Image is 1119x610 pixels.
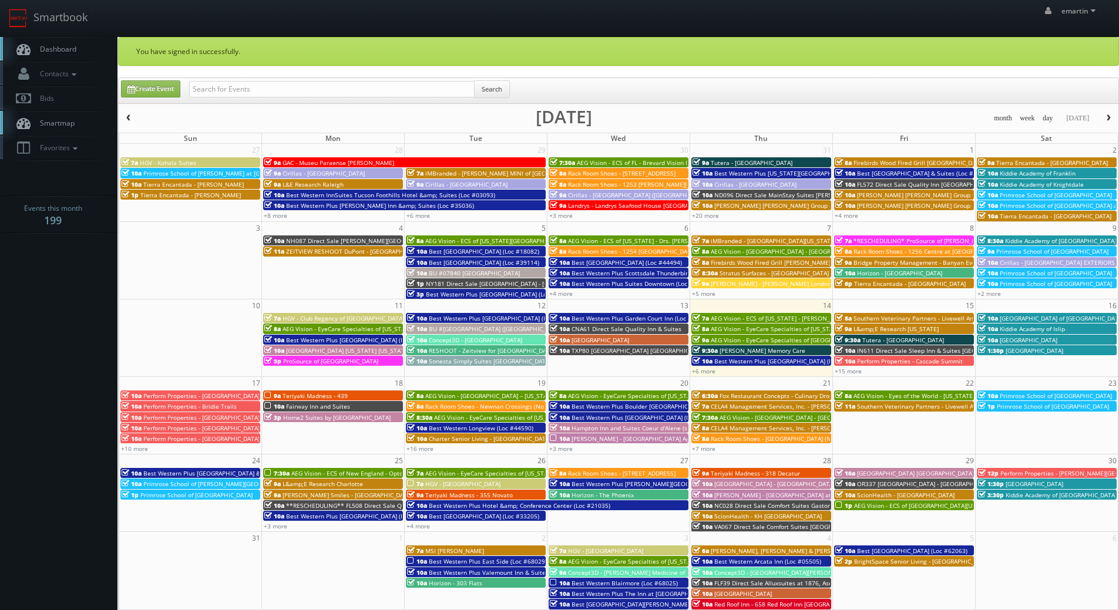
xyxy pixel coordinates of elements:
span: 9a [978,247,994,255]
span: 6p [835,279,852,288]
span: Tierra Encantada - [GEOGRAPHIC_DATA] [854,279,966,288]
span: Primrose School of [GEOGRAPHIC_DATA] [1000,279,1112,288]
span: Rack Room Shoes - Newnan Crossings (No Rush) [425,402,561,410]
span: Kiddie Academy of [GEOGRAPHIC_DATA] [1006,491,1117,499]
span: Best Western Plus [GEOGRAPHIC_DATA] (Loc #48184) [286,336,435,344]
span: 8a [693,258,709,267]
span: [GEOGRAPHIC_DATA] - [GEOGRAPHIC_DATA] [714,480,835,488]
span: Best [GEOGRAPHIC_DATA] (Loc #39114) [429,258,539,267]
span: Fairway Inn and Suites [286,402,350,410]
span: 10a [978,325,998,333]
span: 7a [693,237,709,245]
span: 10a [693,191,713,199]
span: [PERSON_NAME] Smiles - [GEOGRAPHIC_DATA] [283,491,412,499]
span: 10a [835,269,855,277]
span: 9a [835,258,852,267]
span: 8a [693,434,709,443]
span: 10a [550,336,570,344]
span: ND096 Direct Sale MainStay Suites [PERSON_NAME] [714,191,862,199]
span: 10a [978,212,998,220]
span: Southern Veterinary Partners - Livewell Animal Urgent Care of [PERSON_NAME] [853,314,1077,322]
span: [PERSON_NAME] [PERSON_NAME] Group - [GEOGRAPHIC_DATA] - [STREET_ADDRESS] [857,191,1091,199]
input: Search for Events [189,81,475,97]
span: 11a [835,402,855,410]
span: 10a [693,180,713,188]
span: 5p [264,357,281,365]
span: 10a [550,279,570,288]
span: Best [GEOGRAPHIC_DATA] & Suites (Loc #37117) [857,169,993,177]
span: 10a [122,434,142,443]
span: 7a [693,314,709,322]
span: 8a [693,424,709,432]
span: 8:30a [693,269,718,277]
span: GAC - Museu Paraense [PERSON_NAME] [283,159,394,167]
span: 9a [264,159,281,167]
span: 10a [550,258,570,267]
span: Concept3D - [GEOGRAPHIC_DATA] [429,336,522,344]
span: 9a [693,336,709,344]
span: 8a [407,237,424,245]
span: 10a [264,201,284,210]
span: AEG Vision - EyeCare Specialties of [US_STATE][PERSON_NAME] Eyecare Associates [434,413,667,422]
span: 10a [264,191,284,199]
span: 10a [978,201,998,210]
span: 10a [264,237,284,245]
a: +2 more [977,289,1001,298]
span: Dashboard [34,44,76,54]
span: AEG Vision - [GEOGRAPHIC_DATA] - [GEOGRAPHIC_DATA] [711,247,866,255]
span: 10a [264,501,284,510]
span: OR337 [GEOGRAPHIC_DATA] - [GEOGRAPHIC_DATA] [857,480,998,488]
span: 10a [835,169,855,177]
span: Rack Room Shoes - 1253 [PERSON_NAME][GEOGRAPHIC_DATA] [568,180,742,188]
span: AEG Vision - EyeCare Specialties of [US_STATE] - [PERSON_NAME] Eyecare Associates - [PERSON_NAME] [283,325,573,333]
span: 10a [978,180,998,188]
span: 10a [835,480,855,488]
span: CNA61 Direct Sale Quality Inn & Suites [572,325,681,333]
span: L&amp;E Research [US_STATE] [853,325,939,333]
span: Best Western InnSuites Tucson Foothills Hotel &amp; Suites (Loc #03093) [286,191,495,199]
span: AEG Vision - [GEOGRAPHIC_DATA] – [US_STATE][GEOGRAPHIC_DATA]. ([GEOGRAPHIC_DATA]) [425,392,678,400]
span: [PERSON_NAME] - [PERSON_NAME] London Avalon [711,279,852,288]
span: 10a [122,424,142,432]
span: 7:30a [264,469,290,477]
span: 8a [693,325,709,333]
span: 8a [550,247,566,255]
span: 10a [835,346,855,355]
span: 9a [264,480,281,488]
span: [GEOGRAPHIC_DATA] [1006,480,1063,488]
span: Favorites [34,143,80,153]
span: Charter Senior Living - [GEOGRAPHIC_DATA] [429,434,551,443]
span: 10a [978,269,998,277]
span: 7:30a [550,159,575,167]
span: 10a [835,357,855,365]
span: HGV - Kohala Suites [140,159,196,167]
span: 10a [264,346,284,355]
span: 9a [693,279,709,288]
span: Bids [34,93,54,103]
a: +4 more [549,289,573,298]
span: 8a [407,392,424,400]
span: 8a [835,247,852,255]
span: emartin [1061,6,1099,16]
span: 8:30a [407,413,432,422]
span: Contacts [34,69,79,79]
span: 10a [122,469,142,477]
span: Rack Room Shoes - 1254 [GEOGRAPHIC_DATA] [568,247,696,255]
span: NH087 Direct Sale [PERSON_NAME][GEOGRAPHIC_DATA], Ascend Hotel Collection [286,237,516,245]
span: AEG Vision - ECS of New England - OptomEyes Health – [GEOGRAPHIC_DATA] [291,469,506,477]
span: 10a [407,424,427,432]
span: 6:30a [693,392,718,400]
span: 9a [550,201,566,210]
span: 7a [835,237,852,245]
span: 10a [550,491,570,499]
span: Primrose School of [GEOGRAPHIC_DATA] [1000,269,1112,277]
span: Perform Properties - [GEOGRAPHIC_DATA] [143,392,260,400]
span: 10a [550,325,570,333]
span: Primrose School of [GEOGRAPHIC_DATA] [997,402,1109,410]
span: [PERSON_NAME] - [GEOGRAPHIC_DATA] at Heritage [714,491,858,499]
span: *RESCHEDULING* ProSource of [PERSON_NAME] [853,237,990,245]
span: 8a [835,159,852,167]
span: 10a [693,169,713,177]
span: Sonesta Simply Suites [GEOGRAPHIC_DATA] [429,357,551,365]
span: AEG Vision - Eyes of the World - [US_STATE][GEOGRAPHIC_DATA] [853,392,1032,400]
